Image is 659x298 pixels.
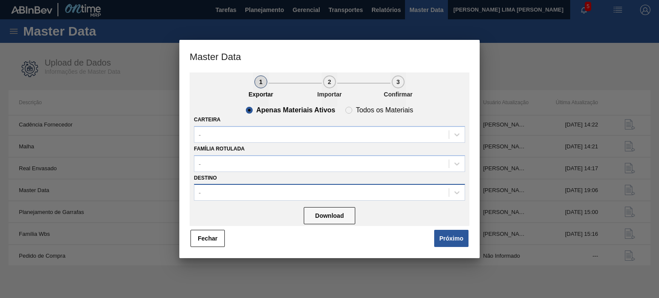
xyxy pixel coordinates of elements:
button: 2Importar [322,72,337,107]
clb-radio-button: Todos os Materiais [345,107,413,114]
div: - [199,131,201,138]
button: Próximo [434,230,469,247]
button: 3Confirmar [390,72,406,107]
p: Exportar [239,91,282,98]
h3: Master Data [179,40,480,72]
button: Fechar [190,230,225,247]
label: Destino [194,175,217,181]
div: - [199,160,201,167]
p: Confirmar [377,91,420,98]
clb-radio-button: Apenas Materiais Ativos [246,107,335,114]
p: Importar [308,91,351,98]
div: 3 [392,75,405,88]
button: 1Exportar [253,72,269,107]
div: 1 [254,75,267,88]
button: Download [304,207,355,224]
label: Família Rotulada [194,146,245,152]
div: - [199,189,201,196]
label: Carteira [194,117,221,123]
div: 2 [323,75,336,88]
